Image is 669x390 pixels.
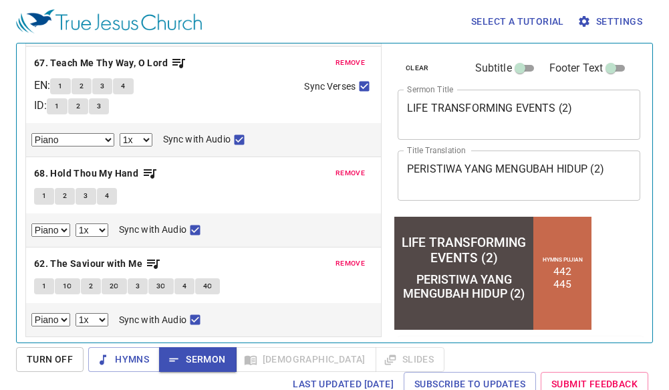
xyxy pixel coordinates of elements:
[31,313,70,326] select: Select Track
[336,258,365,270] span: remove
[34,278,54,294] button: 1
[76,223,108,237] select: Playback Rate
[97,100,101,112] span: 3
[89,280,93,292] span: 2
[100,80,104,92] span: 3
[47,98,67,114] button: 1
[128,278,148,294] button: 3
[76,313,108,326] select: Playback Rate
[195,278,221,294] button: 4C
[398,60,437,76] button: clear
[76,100,80,112] span: 2
[120,133,152,147] select: Playback Rate
[549,60,604,76] span: Footer Text
[119,313,186,327] span: Sync with Audio
[406,62,429,74] span: clear
[156,280,166,292] span: 3C
[304,80,355,94] span: Sync Verses
[34,55,187,72] button: 67. Teach Me Thy Way, O Lord
[89,98,109,114] button: 3
[55,278,80,294] button: 1C
[110,280,119,292] span: 2C
[159,347,236,372] button: Sermon
[99,351,149,368] span: Hymns
[76,188,96,204] button: 3
[174,278,194,294] button: 4
[34,55,168,72] b: 67. Teach Me Thy Way, O Lord
[50,78,70,94] button: 1
[105,190,109,202] span: 4
[471,13,564,30] span: Select a tutorial
[575,9,648,34] button: Settings
[119,223,186,237] span: Sync with Audio
[80,80,84,92] span: 2
[42,190,46,202] span: 1
[34,256,162,272] button: 62. The Saviour with Me
[113,78,133,94] button: 4
[580,13,642,30] span: Settings
[58,80,62,92] span: 1
[407,102,631,127] textarea: LIFE TRANSFORMING EVENTS (2)
[16,347,84,372] button: Turn Off
[163,132,231,147] span: Sync with Audio
[336,167,365,179] span: remove
[102,278,127,294] button: 2C
[327,55,373,71] button: remove
[68,98,88,114] button: 2
[170,351,225,368] span: Sermon
[34,188,54,204] button: 1
[55,100,59,112] span: 1
[63,190,67,202] span: 2
[392,215,593,332] iframe: from-child
[148,278,174,294] button: 3C
[27,351,73,368] span: Turn Off
[34,78,50,94] p: EN :
[136,280,140,292] span: 3
[92,78,112,94] button: 3
[31,223,70,237] select: Select Track
[72,78,92,94] button: 2
[88,347,160,372] button: Hymns
[97,188,117,204] button: 4
[336,57,365,69] span: remove
[34,98,47,114] p: ID :
[475,60,512,76] span: Subtitle
[203,280,213,292] span: 4C
[121,80,125,92] span: 4
[31,133,114,147] select: Select Track
[182,280,186,292] span: 4
[327,165,373,181] button: remove
[34,256,142,272] b: 62. The Saviour with Me
[81,278,101,294] button: 2
[327,256,373,272] button: remove
[55,188,75,204] button: 2
[34,165,158,182] button: 68. Hold Thou My Hand
[407,163,631,188] textarea: PERISTIWA YANG MENGUBAH HIDUP (2)
[466,9,569,34] button: Select a tutorial
[42,280,46,292] span: 1
[63,280,72,292] span: 1C
[84,190,88,202] span: 3
[34,165,138,182] b: 68. Hold Thou My Hand
[16,9,202,33] img: True Jesus Church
